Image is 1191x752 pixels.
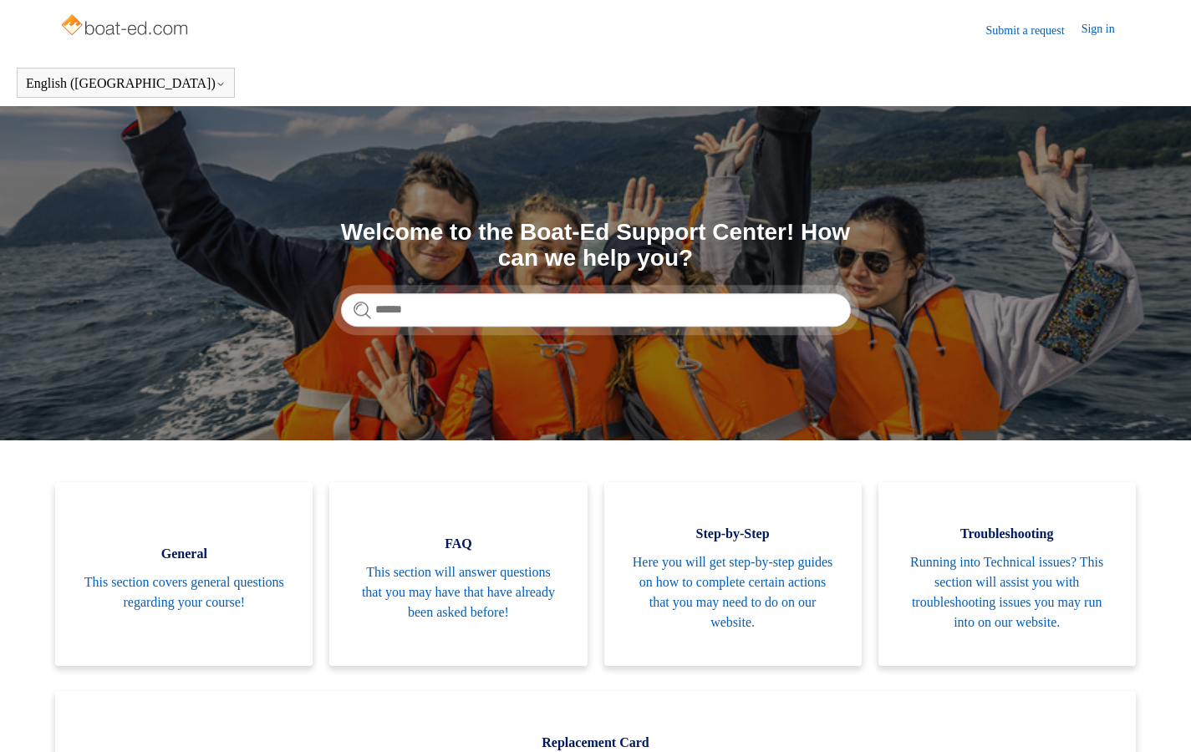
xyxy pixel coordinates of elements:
[1082,20,1132,40] a: Sign in
[629,552,837,633] span: Here you will get step-by-step guides on how to complete certain actions that you may need to do ...
[59,10,192,43] img: Boat-Ed Help Center home page
[354,562,562,622] span: This section will answer questions that you may have that have already been asked before!
[341,220,851,272] h1: Welcome to the Boat-Ed Support Center! How can we help you?
[80,544,288,564] span: General
[903,524,1111,544] span: Troubleshooting
[26,76,226,91] button: English ([GEOGRAPHIC_DATA])
[341,293,851,327] input: Search
[354,534,562,554] span: FAQ
[80,572,288,612] span: This section covers general questions regarding your course!
[629,524,837,544] span: Step-by-Step
[329,482,587,666] a: FAQ This section will answer questions that you may have that have already been asked before!
[55,482,313,666] a: General This section covers general questions regarding your course!
[986,22,1082,39] a: Submit a request
[604,482,862,666] a: Step-by-Step Here you will get step-by-step guides on how to complete certain actions that you ma...
[903,552,1111,633] span: Running into Technical issues? This section will assist you with troubleshooting issues you may r...
[878,482,1136,666] a: Troubleshooting Running into Technical issues? This section will assist you with troubleshooting ...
